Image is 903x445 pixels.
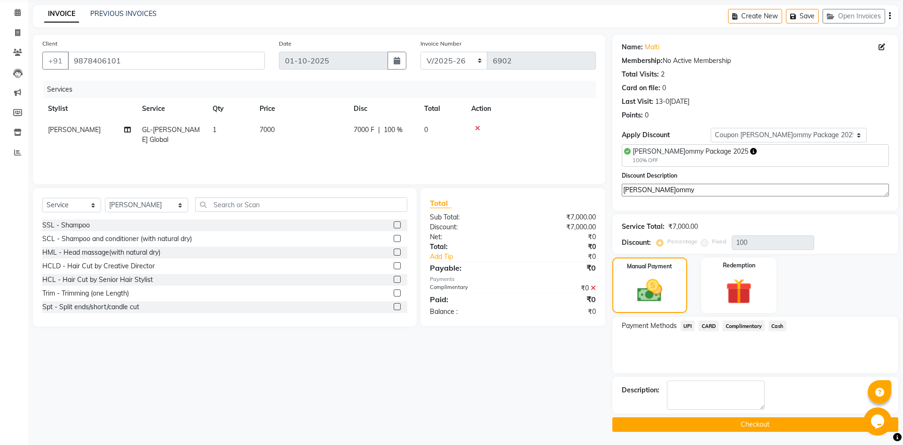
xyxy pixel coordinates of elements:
[513,307,602,317] div: ₹0
[142,125,200,144] span: GL-[PERSON_NAME] Global
[43,81,603,98] div: Services
[622,222,665,232] div: Service Total:
[378,125,380,135] span: |
[423,262,513,273] div: Payable:
[622,172,677,180] label: Discount Description
[645,42,659,52] a: Malti
[655,97,689,107] div: 13-0[DATE]
[718,275,760,308] img: _gift.svg
[420,39,461,48] label: Invoice Number
[44,6,79,23] a: INVOICE
[712,237,726,246] label: Fixed
[430,198,451,208] span: Total
[90,9,157,18] a: PREVIOUS INVOICES
[622,83,660,93] div: Card on file:
[622,110,643,120] div: Points:
[260,125,275,134] span: 7000
[786,9,819,23] button: Save
[667,237,697,246] label: Percentage
[423,242,513,252] div: Total:
[612,417,898,432] button: Checkout
[698,320,719,331] span: CARD
[423,294,513,305] div: Paid:
[633,147,748,156] span: [PERSON_NAME]ommy Package 2025
[668,222,698,232] div: ₹7,000.00
[42,98,136,119] th: Stylist
[633,156,757,164] div: 100% OFF
[513,242,602,252] div: ₹0
[768,320,786,331] span: Cash
[42,248,160,258] div: HML - Head massage(with natural dry)
[627,262,672,271] label: Manual Payment
[513,262,602,273] div: ₹0
[528,252,602,262] div: ₹0
[622,56,663,66] div: Membership:
[513,294,602,305] div: ₹0
[348,98,419,119] th: Disc
[513,222,602,232] div: ₹7,000.00
[645,110,649,120] div: 0
[722,320,765,331] span: Complimentary
[681,320,695,331] span: UPI
[136,98,207,119] th: Service
[423,232,513,242] div: Net:
[513,232,602,242] div: ₹0
[423,252,528,262] a: Add Tip
[48,125,101,134] span: [PERSON_NAME]
[42,289,129,298] div: Trim - Trimming (one Length)
[622,97,653,107] div: Last Visit:
[723,261,755,270] label: Redemption
[42,220,90,230] div: SSL - Shampoo
[622,385,659,395] div: Description:
[662,83,666,93] div: 0
[430,275,596,283] div: Payments
[424,125,428,134] span: 0
[622,56,889,66] div: No Active Membership
[254,98,348,119] th: Price
[195,197,407,212] input: Search or Scan
[622,321,677,331] span: Payment Methods
[661,70,665,79] div: 2
[42,275,153,285] div: HCL - Hair Cut by Senior Hair Stylist
[423,212,513,222] div: Sub Total:
[42,52,69,70] button: +91
[423,283,513,293] div: Complimentary
[629,276,670,305] img: _cash.svg
[68,52,265,70] input: Search by Name/Mobile/Email/Code
[423,307,513,317] div: Balance :
[354,125,374,135] span: 7000 F
[622,42,643,52] div: Name:
[42,261,155,271] div: HCLD - Hair Cut by Creative Director
[419,98,466,119] th: Total
[622,130,711,140] div: Apply Discount
[42,234,192,244] div: SCL - Shampoo and conditioner (with natural dry)
[213,125,216,134] span: 1
[384,125,403,135] span: 100 %
[42,39,57,48] label: Client
[423,222,513,232] div: Discount:
[622,238,651,248] div: Discount:
[207,98,254,119] th: Qty
[279,39,292,48] label: Date
[513,283,602,293] div: ₹0
[466,98,596,119] th: Action
[823,9,885,23] button: Open Invoices
[728,9,782,23] button: Create New
[863,407,894,436] iframe: chat widget
[513,212,602,222] div: ₹7,000.00
[42,302,139,312] div: Spt - Split ends/short/candle cut
[622,70,659,79] div: Total Visits:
